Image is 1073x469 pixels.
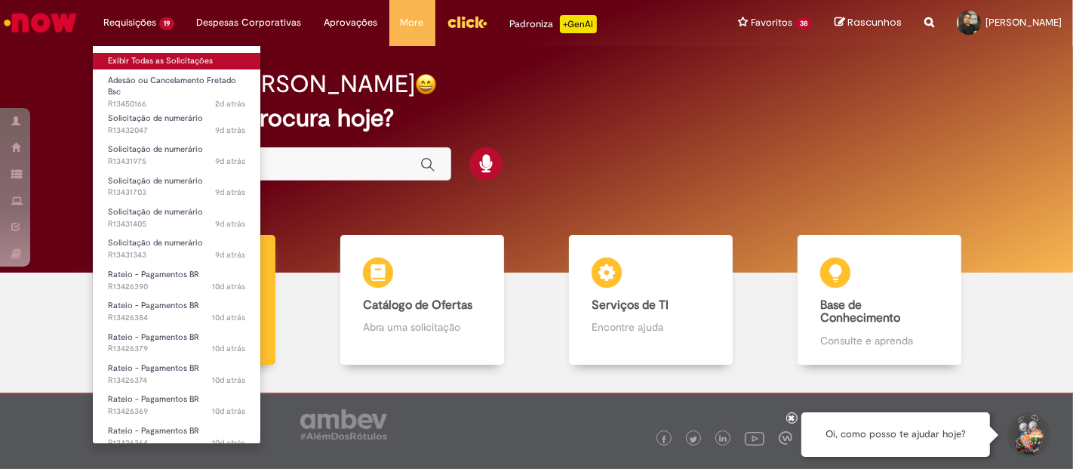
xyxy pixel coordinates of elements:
[536,235,765,366] a: Serviços de TI Encontre ajuda
[93,360,260,388] a: Aberto R13426374 : Rateio - Pagamentos BR
[212,312,245,323] time: 18/08/2025 18:38:48
[215,187,245,198] time: 20/08/2025 10:52:49
[592,298,669,313] b: Serviços de TI
[560,15,597,33] p: +GenAi
[719,435,727,444] img: logo_footer_linkedin.png
[1005,412,1050,458] button: Iniciar Conversa de Suporte
[215,156,245,167] span: 9d atrás
[401,15,424,30] span: More
[592,319,710,335] p: Encontre ajuda
[92,45,261,444] ul: Requisições
[108,187,245,199] span: R13431703
[215,187,245,198] span: 9d atrás
[108,206,203,218] span: Solicitação de numerário
[109,105,964,131] h2: O que você procura hoje?
[93,204,260,232] a: Aberto R13431405 : Solicitação de numerário
[212,343,245,354] time: 18/08/2025 18:34:58
[212,375,245,386] span: 10d atrás
[108,175,203,187] span: Solicitação de numerário
[847,15,902,29] span: Rascunhos
[215,249,245,261] time: 20/08/2025 09:58:34
[108,269,199,280] span: Rateio - Pagamentos BR
[324,15,378,30] span: Aprovações
[212,406,245,417] span: 10d atrás
[215,125,245,136] time: 20/08/2025 11:43:17
[109,71,415,97] h2: Boa tarde, [PERSON_NAME]
[415,73,437,95] img: happy-face.png
[215,249,245,261] span: 9d atrás
[108,375,245,387] span: R13426374
[108,113,203,124] span: Solicitação de numerário
[93,329,260,357] a: Aberto R13426379 : Rateio - Pagamentos BR
[212,312,245,323] span: 10d atrás
[985,16,1062,29] span: [PERSON_NAME]
[835,16,902,30] a: Rascunhos
[300,409,387,440] img: logo_footer_ambev_rotulo_gray.png
[108,332,199,343] span: Rateio - Pagamentos BR
[447,11,487,33] img: click_logo_yellow_360x200.png
[363,319,481,335] p: Abra uma solicitação
[212,437,245,449] time: 18/08/2025 18:29:26
[108,363,199,374] span: Rateio - Pagamentos BR
[159,17,174,30] span: 19
[108,237,203,248] span: Solicitação de numerário
[79,235,308,366] a: Tirar dúvidas Tirar dúvidas com Lupi Assist e Gen Ai
[820,298,900,326] b: Base de Conhecimento
[108,425,199,437] span: Rateio - Pagamentos BR
[212,343,245,354] span: 10d atrás
[108,300,199,311] span: Rateio - Pagamentos BR
[308,235,536,366] a: Catálogo de Ofertas Abra uma solicitação
[660,436,668,443] img: logo_footer_facebook.png
[108,406,245,418] span: R13426369
[93,173,260,201] a: Aberto R13431703 : Solicitação de numerário
[108,437,245,449] span: R13426364
[93,73,260,105] a: Aberto R13450166 : Adesão ou Cancelamento Fretado Bsc
[93,298,260,326] a: Aberto R13426384 : Rateio - Pagamentos BR
[215,218,245,230] span: 9d atrás
[93,267,260,295] a: Aberto R13426390 : Rateio - Pagamentos BR
[108,249,245,261] span: R13431343
[215,218,245,230] time: 20/08/2025 10:08:49
[93,141,260,169] a: Aberto R13431975 : Solicitação de numerário
[108,312,245,324] span: R13426384
[215,98,245,110] span: 2d atrás
[779,431,792,445] img: logo_footer_workplace.png
[108,156,245,168] span: R13431975
[93,423,260,451] a: Aberto R13426364 : Rateio - Pagamentos BR
[212,281,245,292] time: 18/08/2025 18:40:54
[745,428,764,448] img: logo_footer_youtube.png
[510,15,597,33] div: Padroniza
[108,125,245,137] span: R13432047
[215,125,245,136] span: 9d atrás
[215,98,245,110] time: 26/08/2025 18:14:05
[820,333,939,348] p: Consulte e aprenda
[690,436,697,443] img: logo_footer_twitter.png
[108,143,203,155] span: Solicitação de numerário
[108,75,236,98] span: Adesão ou Cancelamento Fretado Bsc
[197,15,302,30] span: Despesas Corporativas
[108,343,245,355] span: R13426379
[212,375,245,386] time: 18/08/2025 18:32:36
[801,412,990,457] div: Oi, como posso te ajudar hoje?
[765,235,994,366] a: Base de Conhecimento Consulte e aprenda
[93,235,260,263] a: Aberto R13431343 : Solicitação de numerário
[108,98,245,110] span: R13450166
[751,15,792,30] span: Favoritos
[93,53,260,69] a: Exibir Todas as Solicitações
[795,17,812,30] span: 38
[2,8,79,38] img: ServiceNow
[93,391,260,419] a: Aberto R13426369 : Rateio - Pagamentos BR
[212,437,245,449] span: 10d atrás
[212,406,245,417] time: 18/08/2025 18:30:58
[108,393,199,405] span: Rateio - Pagamentos BR
[363,298,472,313] b: Catálogo de Ofertas
[215,156,245,167] time: 20/08/2025 11:30:04
[108,281,245,293] span: R13426390
[93,110,260,138] a: Aberto R13432047 : Solicitação de numerário
[212,281,245,292] span: 10d atrás
[108,218,245,230] span: R13431405
[103,15,156,30] span: Requisições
